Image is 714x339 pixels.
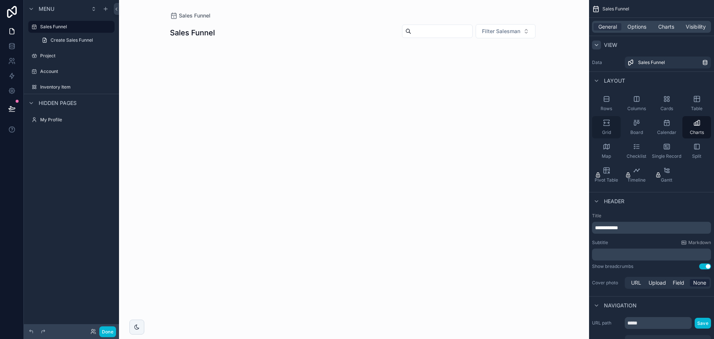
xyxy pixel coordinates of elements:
label: My Profile [40,117,113,123]
span: Charts [690,129,704,135]
span: Create Sales Funnel [51,37,93,43]
a: Create Sales Funnel [37,34,115,46]
span: Visibility [686,23,706,31]
span: Single Record [652,153,681,159]
button: Save [695,318,711,329]
span: Split [692,153,701,159]
a: Inventory Item [28,81,115,93]
button: Timeline [622,164,651,186]
div: scrollable content [592,222,711,234]
button: Board [622,116,651,138]
a: Project [28,50,115,62]
label: Title [592,213,711,219]
span: Header [604,198,624,205]
a: Account [28,65,115,77]
span: Table [691,106,702,112]
span: URL [631,279,641,287]
span: None [693,279,706,287]
button: Split [682,140,711,162]
span: Checklist [627,153,646,159]
span: Hidden pages [39,99,77,107]
span: Gantt [661,177,672,183]
button: Single Record [652,140,681,162]
span: Upload [649,279,666,287]
button: Select Button [476,24,535,38]
a: My Profile [28,114,115,126]
span: Charts [658,23,674,31]
a: Sales Funnel [625,57,711,68]
label: Subtitle [592,240,608,246]
a: Sales Funnel [28,21,115,33]
button: Grid [592,116,621,138]
span: Timeline [627,177,646,183]
span: Field [673,279,684,287]
button: Map [592,140,621,162]
label: Account [40,68,113,74]
span: Layout [604,77,625,84]
button: Table [682,92,711,115]
span: Sales Funnel [638,60,665,65]
span: Grid [602,129,611,135]
span: Columns [627,106,646,112]
a: Sales Funnel [170,12,210,19]
span: Sales Funnel [602,6,629,12]
span: Markdown [688,240,711,246]
h1: Sales Funnel [170,28,215,38]
button: Checklist [622,140,651,162]
button: Rows [592,92,621,115]
span: Menu [39,5,54,13]
label: Project [40,53,113,59]
label: Sales Funnel [40,24,110,30]
button: Gantt [652,164,681,186]
button: Done [99,326,116,337]
span: Cards [660,106,673,112]
label: URL path [592,320,622,326]
button: Calendar [652,116,681,138]
div: Show breadcrumbs [592,263,633,269]
label: Inventory Item [40,84,113,90]
span: General [598,23,617,31]
span: Board [630,129,643,135]
span: Map [602,153,611,159]
span: Sales Funnel [179,12,210,19]
span: Options [627,23,646,31]
span: Filter Salesman [482,28,520,35]
a: Markdown [681,240,711,246]
button: Cards [652,92,681,115]
span: Calendar [657,129,676,135]
button: Columns [622,92,651,115]
button: Pivot Table [592,164,621,186]
div: scrollable content [592,249,711,260]
span: View [604,41,617,49]
span: Rows [601,106,612,112]
label: Cover photo [592,280,622,286]
button: Charts [682,116,711,138]
span: Pivot Table [595,177,618,183]
label: Data [592,60,622,65]
span: Navigation [604,302,637,309]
